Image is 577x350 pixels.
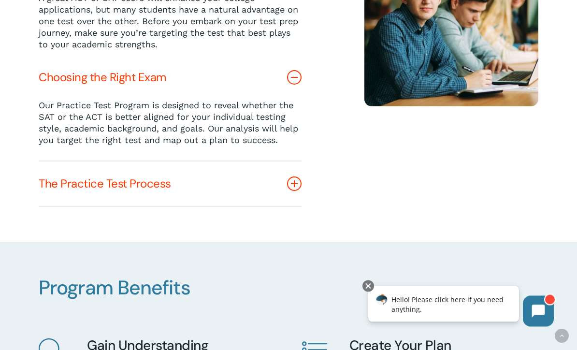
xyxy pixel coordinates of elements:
a: Choosing the Right Exam [39,56,302,100]
a: The Practice Test Process [39,162,302,206]
span: Program Benefits [39,276,190,301]
p: Our Practice Test Program is designed to reveal whether the SAT or the ACT is better aligned for ... [39,100,302,146]
iframe: Chatbot [358,278,563,336]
